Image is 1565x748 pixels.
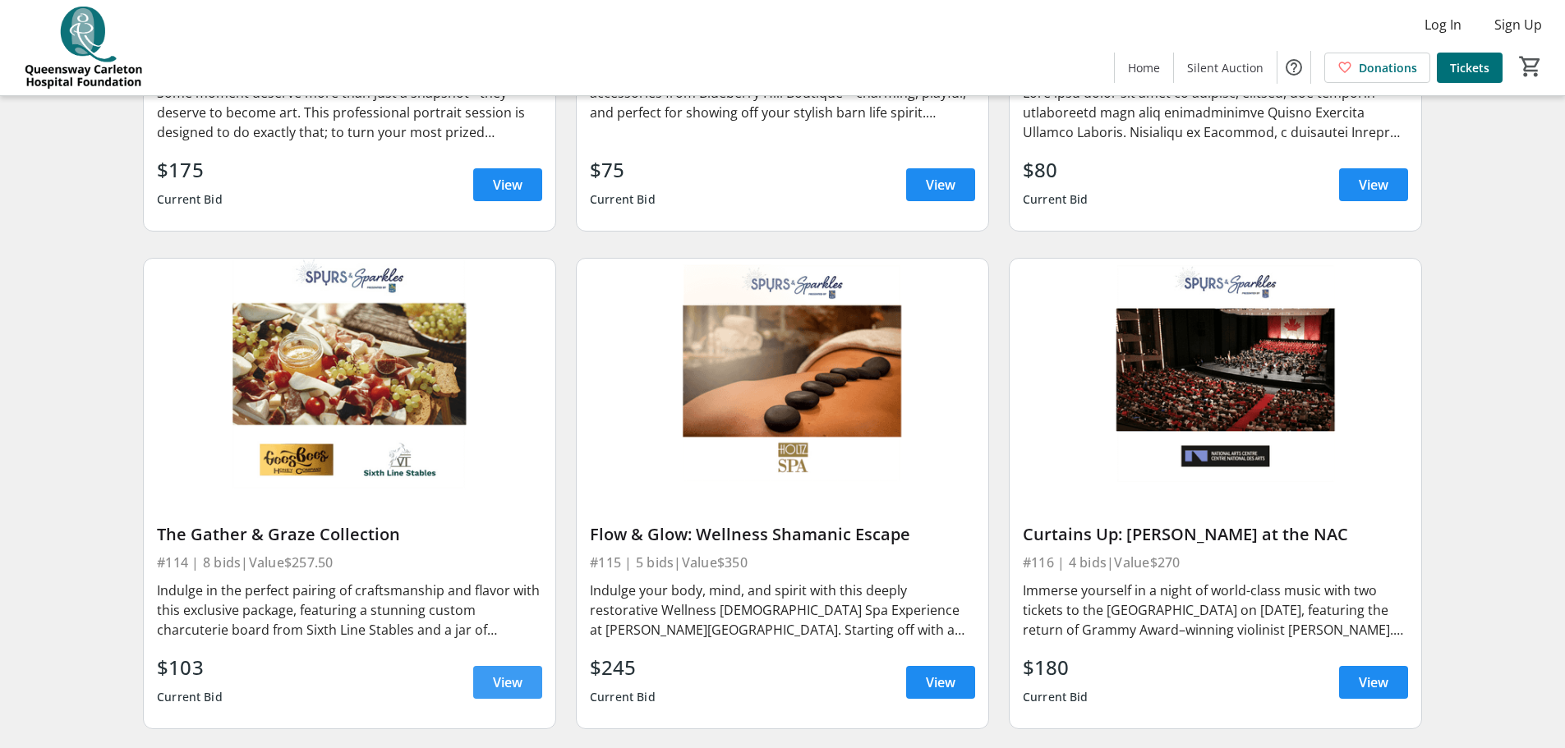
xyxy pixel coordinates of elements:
[1411,11,1475,38] button: Log In
[1023,155,1089,185] div: $80
[157,525,542,544] div: The Gather & Graze Collection
[1023,551,1408,574] div: #116 | 4 bids | Value $270
[157,653,223,682] div: $103
[590,653,656,682] div: $245
[1128,59,1160,76] span: Home
[493,175,522,195] span: View
[1359,59,1417,76] span: Donations
[590,551,975,574] div: #115 | 5 bids | Value $350
[1339,168,1408,201] a: View
[590,155,656,185] div: $75
[473,666,542,699] a: View
[590,682,656,712] div: Current Bid
[590,525,975,544] div: Flow & Glow: Wellness Shamanic Escape
[1324,53,1430,83] a: Donations
[1359,175,1388,195] span: View
[1174,53,1277,83] a: Silent Auction
[1516,52,1545,81] button: Cart
[906,168,975,201] a: View
[1437,53,1503,83] a: Tickets
[10,7,156,89] img: QCH Foundation's Logo
[473,168,542,201] a: View
[144,259,555,490] img: The Gather & Graze Collection
[1023,581,1408,640] div: Immerse yourself in a night of world-class music with two tickets to the [GEOGRAPHIC_DATA] on [DA...
[577,259,988,490] img: Flow & Glow: Wellness Shamanic Escape
[1115,53,1173,83] a: Home
[1425,15,1461,34] span: Log In
[157,581,542,640] div: Indulge in the perfect pairing of craftsmanship and flavor with this exclusive package, featuring...
[926,175,955,195] span: View
[590,185,656,214] div: Current Bid
[1023,653,1089,682] div: $180
[1481,11,1555,38] button: Sign Up
[926,672,955,692] span: View
[1023,682,1089,712] div: Current Bid
[157,155,223,185] div: $175
[590,581,975,640] div: Indulge your body, mind, and spirit with this deeply restorative Wellness [DEMOGRAPHIC_DATA] Spa ...
[1010,259,1421,490] img: Curtains Up: Hahn at the NAC
[1494,15,1542,34] span: Sign Up
[157,83,542,142] div: Some moment deserve more than just a snapshot - they deserve to become art. This professional por...
[493,672,522,692] span: View
[1339,666,1408,699] a: View
[157,185,223,214] div: Current Bid
[1023,185,1089,214] div: Current Bid
[906,666,975,699] a: View
[1023,525,1408,544] div: Curtains Up: [PERSON_NAME] at the NAC
[1359,672,1388,692] span: View
[1023,83,1408,142] div: Lore ipsu dolor sit amet co adipisc, elitsed, doe temporin utlaboreetd magn aliq enimadminimve Qu...
[1187,59,1264,76] span: Silent Auction
[1450,59,1489,76] span: Tickets
[157,551,542,574] div: #114 | 8 bids | Value $257.50
[1277,51,1310,84] button: Help
[157,682,223,712] div: Current Bid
